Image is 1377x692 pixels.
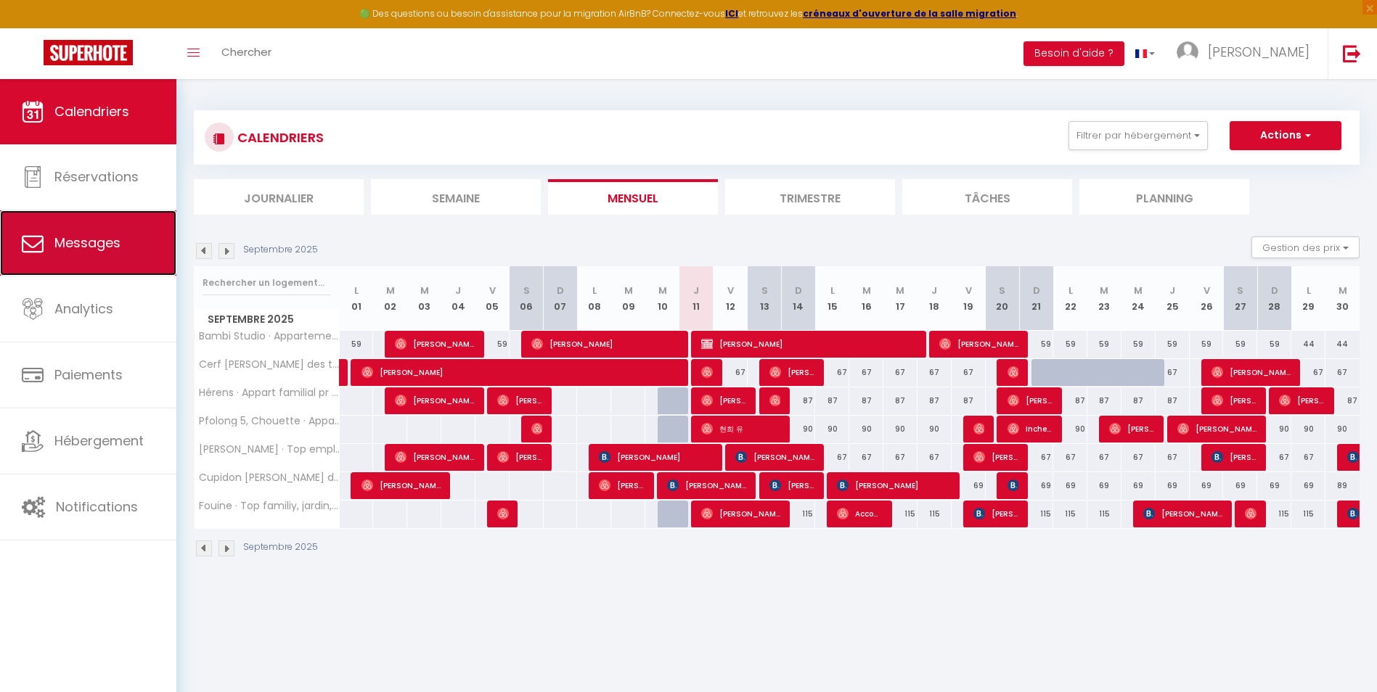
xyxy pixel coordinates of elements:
[1223,472,1257,499] div: 69
[497,387,543,414] span: [PERSON_NAME]
[883,416,918,442] div: 90
[815,359,849,386] div: 67
[1325,387,1360,414] div: 87
[475,266,510,331] th: 05
[441,266,475,331] th: 04
[1156,472,1190,499] div: 69
[1053,444,1087,471] div: 67
[1325,266,1360,331] th: 30
[1023,41,1124,66] button: Besoin d'aide ?
[1211,443,1257,471] span: [PERSON_NAME]
[918,266,952,331] th: 18
[725,7,738,20] a: ICI
[1121,444,1156,471] div: 67
[986,266,1020,331] th: 20
[896,284,904,297] abbr: M
[54,300,113,318] span: Analytics
[1033,284,1040,297] abbr: D
[781,387,815,414] div: 87
[1019,501,1053,527] div: 115
[849,266,883,331] th: 16
[1291,266,1325,331] th: 29
[667,471,747,499] span: [PERSON_NAME]
[1257,331,1291,358] div: 59
[1223,331,1257,358] div: 59
[1068,121,1208,150] button: Filtrer par hébergement
[837,500,883,527] span: Account Ns
[769,387,781,414] span: [PERSON_NAME]
[1177,415,1257,442] span: [PERSON_NAME]
[197,416,342,427] span: Pfolong 5, Chouette · Appart familial top situation, PS5, free parking
[197,444,342,455] span: [PERSON_NAME] · Top emplacement, parc, balcon, vue, PS5, billard
[1230,121,1341,150] button: Actions
[544,266,578,331] th: 07
[781,266,815,331] th: 14
[1204,284,1210,297] abbr: V
[761,284,768,297] abbr: S
[577,266,611,331] th: 08
[1325,416,1360,442] div: 90
[1134,284,1143,297] abbr: M
[952,266,986,331] th: 19
[815,416,849,442] div: 90
[1087,444,1121,471] div: 67
[725,179,895,215] li: Trimestre
[999,284,1005,297] abbr: S
[340,331,374,358] div: 59
[1087,387,1121,414] div: 87
[371,179,541,215] li: Semaine
[849,387,883,414] div: 87
[599,443,713,471] span: [PERSON_NAME]
[54,366,123,384] span: Paiements
[1053,331,1087,358] div: 59
[497,443,543,471] span: [PERSON_NAME]
[769,358,815,386] span: [PERSON_NAME]
[1291,444,1325,471] div: 67
[883,266,918,331] th: 17
[973,500,1019,527] span: [PERSON_NAME] [PERSON_NAME]
[1237,284,1243,297] abbr: S
[1169,284,1175,297] abbr: J
[475,331,510,358] div: 59
[1166,28,1328,79] a: ... [PERSON_NAME]
[1087,501,1121,527] div: 115
[1291,501,1325,527] div: 115
[1190,472,1224,499] div: 69
[1019,444,1053,471] div: 67
[1208,43,1309,61] span: [PERSON_NAME]
[1156,331,1190,358] div: 59
[1190,266,1224,331] th: 26
[1211,358,1291,386] span: [PERSON_NAME]
[1008,471,1019,499] span: [PERSON_NAME]
[54,102,129,120] span: Calendriers
[1008,387,1053,414] span: [PERSON_NAME]
[221,44,271,59] span: Chercher
[1339,284,1347,297] abbr: M
[1053,501,1087,527] div: 115
[1291,331,1325,358] div: 44
[197,331,342,342] span: Bambi Studio · Appartement économique pour 2 avec [PERSON_NAME] finlandais
[849,416,883,442] div: 90
[1325,331,1360,358] div: 44
[195,309,339,330] span: Septembre 2025
[54,168,139,186] span: Réservations
[965,284,972,297] abbr: V
[395,443,475,471] span: [PERSON_NAME]
[693,284,699,297] abbr: J
[1343,44,1361,62] img: logout
[395,330,475,358] span: [PERSON_NAME]
[918,444,952,471] div: 67
[918,359,952,386] div: 67
[395,387,475,414] span: [PERSON_NAME]
[1109,415,1155,442] span: [PERSON_NAME]
[714,359,748,386] div: 67
[1291,416,1325,442] div: 90
[361,358,680,386] span: [PERSON_NAME]
[902,179,1072,215] li: Tâches
[1307,284,1311,297] abbr: L
[803,7,1016,20] a: créneaux d'ouverture de la salle migration
[197,359,342,370] span: Cerf [PERSON_NAME] des tout petits parkfree · Vue incroyable 3pc, top situation, [PERSON_NAME] fi...
[883,444,918,471] div: 67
